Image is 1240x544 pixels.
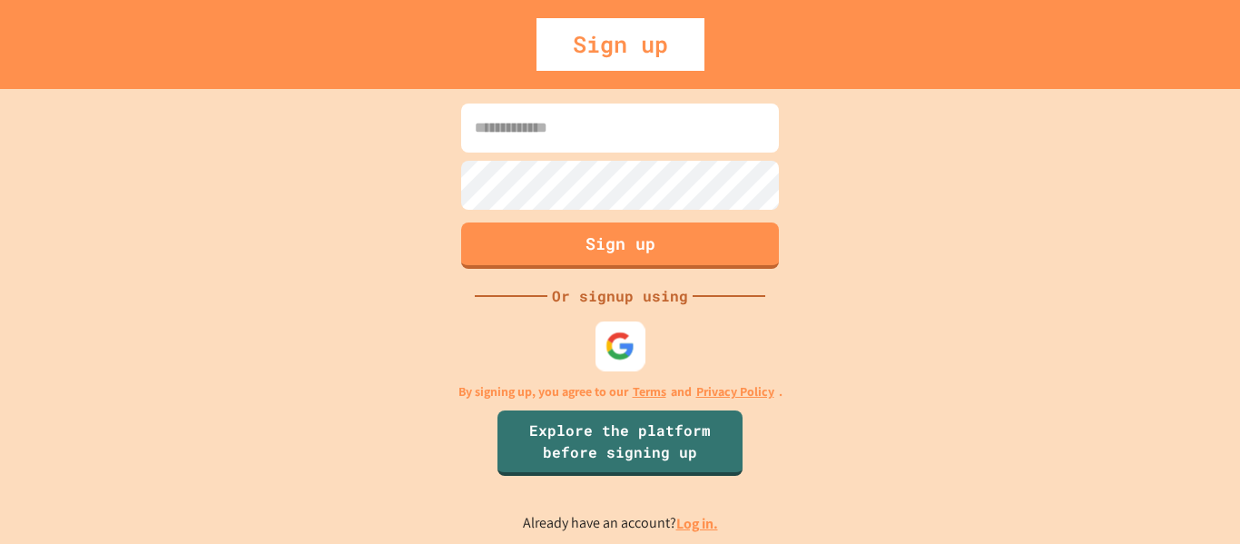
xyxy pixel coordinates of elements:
div: Sign up [536,18,704,71]
p: By signing up, you agree to our and . [458,382,782,401]
a: Log in. [676,514,718,533]
a: Terms [633,382,666,401]
p: Already have an account? [523,512,718,535]
a: Explore the platform before signing up [497,410,743,476]
img: google-icon.svg [605,331,635,361]
button: Sign up [461,223,779,269]
div: Or signup using [547,285,693,307]
a: Privacy Policy [696,382,774,401]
